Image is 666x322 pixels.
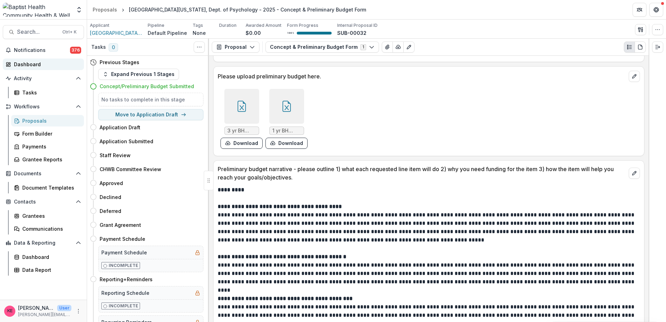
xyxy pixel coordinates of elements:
button: Get Help [649,3,663,17]
div: Grantee Reports [22,156,78,163]
a: [GEOGRAPHIC_DATA][US_STATE], Dept. of Health Disparities [90,29,142,37]
p: Pipeline [148,22,164,29]
h5: No tasks to complete in this stage [101,96,200,103]
button: Open Contacts [3,196,84,207]
span: Documents [14,171,73,177]
a: Form Builder [11,128,84,139]
div: Communications [22,225,78,232]
p: User [57,305,71,311]
p: Incomplete [109,262,138,269]
a: Data Report [11,264,84,276]
button: Concept & Preliminary Budget Form1 [265,41,379,53]
div: Ctrl + K [61,28,78,36]
button: Move to Application Draft [98,109,203,120]
h4: CHWB Committee Review [100,166,161,173]
div: Payments [22,143,78,150]
div: Katie E [7,309,13,313]
button: Open Data & Reporting [3,237,84,248]
h4: Reporting+Reminders [100,276,153,283]
div: Document Templates [22,184,78,191]
span: 3 yr BH Budget FINAL 1.xlsx [227,128,256,134]
button: Open Workflows [3,101,84,112]
a: Document Templates [11,182,84,193]
span: 0 [109,43,118,52]
p: $0.00 [246,29,261,37]
h4: Deferred [100,207,121,215]
h4: Approved [100,179,123,187]
p: 100 % [287,31,294,36]
h4: Application Submitted [100,138,153,145]
button: PDF view [635,41,646,53]
button: Edit as form [403,41,415,53]
button: download-form-response [220,138,263,149]
p: Default Pipeline [148,29,187,37]
div: Proposals [93,6,117,13]
button: edit [629,71,640,82]
h4: Declined [100,193,121,201]
a: Proposals [11,115,84,127]
p: Incomplete [109,303,138,309]
a: Payments [11,141,84,152]
h4: Concept/Preliminary Budget Submitted [100,83,194,90]
div: Dashboard [22,253,78,261]
button: Open Activity [3,73,84,84]
span: 376 [70,47,81,54]
p: Internal Proposal ID [337,22,378,29]
span: Workflows [14,104,73,110]
span: Search... [17,29,58,35]
span: Data & Reporting [14,240,73,246]
p: None [193,29,206,37]
button: Expand right [652,41,663,53]
p: Please upload preliminary budget here. [218,72,626,80]
h4: Application Draft [100,124,140,131]
p: Preliminary budget narrative - please outline 1) what each requested line item will do 2) why you... [218,165,626,182]
button: Notifications376 [3,45,84,56]
button: Search... [3,25,84,39]
div: 3 yr BH Budget FINAL 1.xlsxdownload-form-response [220,89,263,149]
p: Awarded Amount [246,22,281,29]
span: Notifications [14,47,70,53]
p: SUB-00032 [337,29,366,37]
h5: Reporting Schedule [101,289,149,297]
div: 1 yr BH Budget FINAL 1.xlsxdownload-form-response [265,89,308,149]
span: 1 yr BH Budget FINAL 1.xlsx [272,128,301,134]
h3: Tasks [91,44,106,50]
h4: Payment Schedule [100,235,145,243]
button: View Attached Files [382,41,393,53]
button: Partners [633,3,646,17]
p: Tags [193,22,203,29]
p: Form Progress [287,22,318,29]
nav: breadcrumb [90,5,369,15]
button: Open entity switcher [74,3,84,17]
a: Proposals [90,5,120,15]
div: Form Builder [22,130,78,137]
p: Applicant [90,22,109,29]
button: Proposal [212,41,260,53]
button: Open Documents [3,168,84,179]
h4: Grant Agreement [100,221,141,229]
div: Grantees [22,212,78,220]
div: Proposals [22,117,78,124]
button: edit [629,168,640,179]
img: Baptist Health Community Health & Well Being logo [3,3,71,17]
button: More [74,307,83,315]
a: Grantees [11,210,84,222]
a: Dashboard [11,251,84,263]
button: download-form-response [265,138,308,149]
button: Toggle View Cancelled Tasks [194,41,205,53]
a: Grantee Reports [11,154,84,165]
div: Data Report [22,266,78,274]
div: [GEOGRAPHIC_DATA][US_STATE], Dept. of Psychology - 2025 - Concept & Preliminary Budget Form [129,6,366,13]
div: Tasks [22,89,78,96]
h4: Previous Stages [100,59,139,66]
a: Dashboard [3,59,84,70]
button: Plaintext view [624,41,635,53]
div: Dashboard [14,61,78,68]
p: Duration [219,22,237,29]
a: Communications [11,223,84,235]
p: [PERSON_NAME][EMAIL_ADDRESS][DOMAIN_NAME] [18,312,71,318]
h5: Payment Schedule [101,249,147,256]
p: [PERSON_NAME] [18,304,54,312]
span: Contacts [14,199,73,205]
